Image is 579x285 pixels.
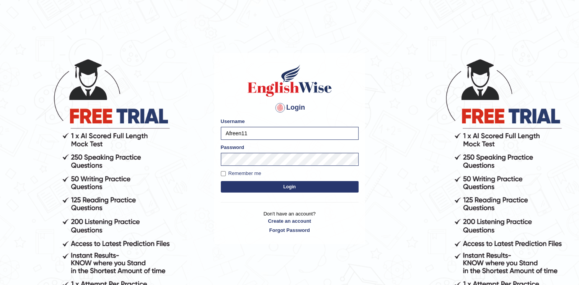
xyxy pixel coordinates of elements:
[221,227,359,234] a: Forgot Password
[221,118,245,125] label: Username
[221,170,261,177] label: Remember me
[221,210,359,234] p: Don't have an account?
[221,217,359,225] a: Create an account
[221,171,226,176] input: Remember me
[221,181,359,193] button: Login
[221,144,244,151] label: Password
[246,63,333,98] img: Logo of English Wise sign in for intelligent practice with AI
[221,102,359,114] h4: Login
